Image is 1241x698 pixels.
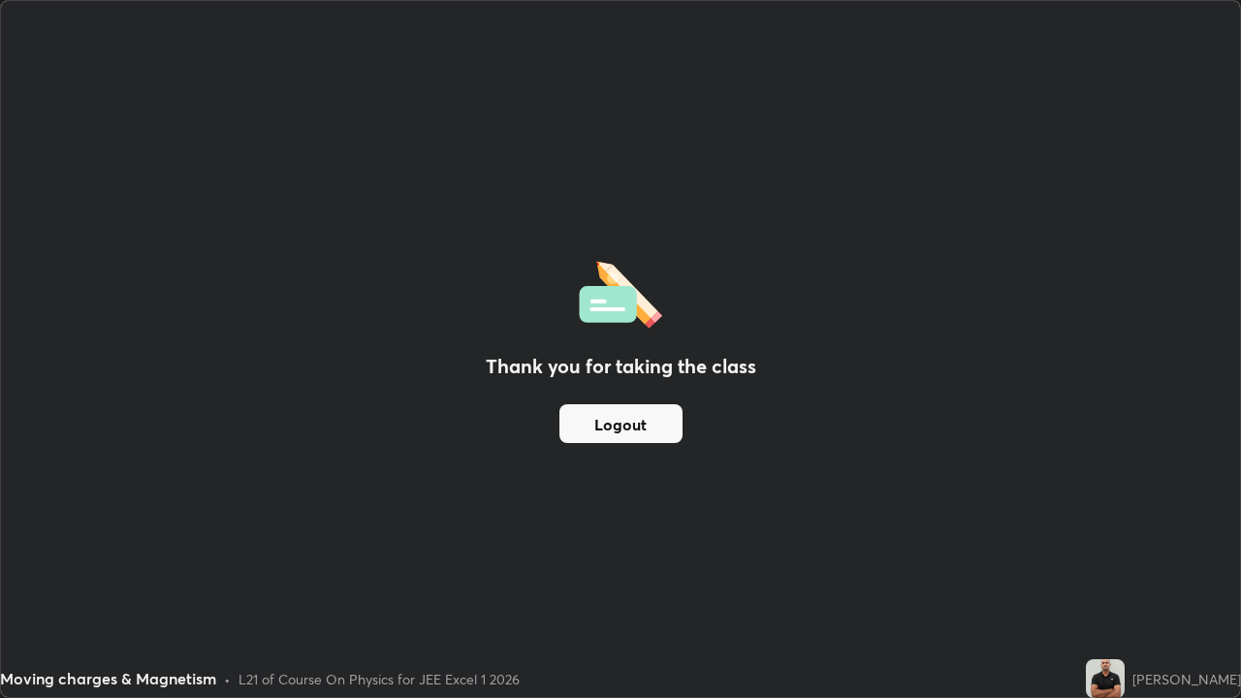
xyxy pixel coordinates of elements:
[224,669,231,689] div: •
[1132,669,1241,689] div: [PERSON_NAME]
[579,255,662,329] img: offlineFeedback.1438e8b3.svg
[1086,659,1125,698] img: a183ceb4c4e046f7af72081f627da574.jpg
[559,404,683,443] button: Logout
[486,352,756,381] h2: Thank you for taking the class
[239,669,520,689] div: L21 of Course On Physics for JEE Excel 1 2026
